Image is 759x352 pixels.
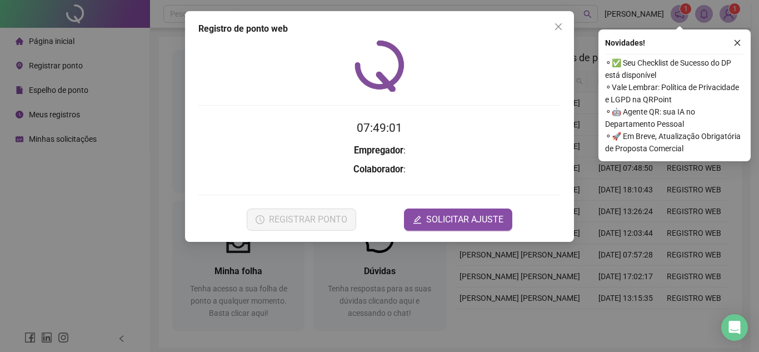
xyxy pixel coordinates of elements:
[354,40,405,92] img: QRPoint
[550,18,567,36] button: Close
[605,81,744,106] span: ⚬ Vale Lembrar: Política de Privacidade e LGPD na QRPoint
[721,314,748,341] div: Open Intercom Messenger
[605,37,645,49] span: Novidades !
[605,130,744,155] span: ⚬ 🚀 Em Breve, Atualização Obrigatória de Proposta Comercial
[554,22,563,31] span: close
[357,121,402,135] time: 07:49:01
[413,215,422,224] span: edit
[605,57,744,81] span: ⚬ ✅ Seu Checklist de Sucesso do DP está disponível
[605,106,744,130] span: ⚬ 🤖 Agente QR: sua IA no Departamento Pessoal
[426,213,503,226] span: SOLICITAR AJUSTE
[404,209,512,231] button: editSOLICITAR AJUSTE
[198,22,561,36] div: Registro de ponto web
[247,209,356,231] button: REGISTRAR PONTO
[354,145,403,156] strong: Empregador
[353,164,403,175] strong: Colaborador
[198,162,561,177] h3: :
[733,39,741,47] span: close
[198,143,561,158] h3: :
